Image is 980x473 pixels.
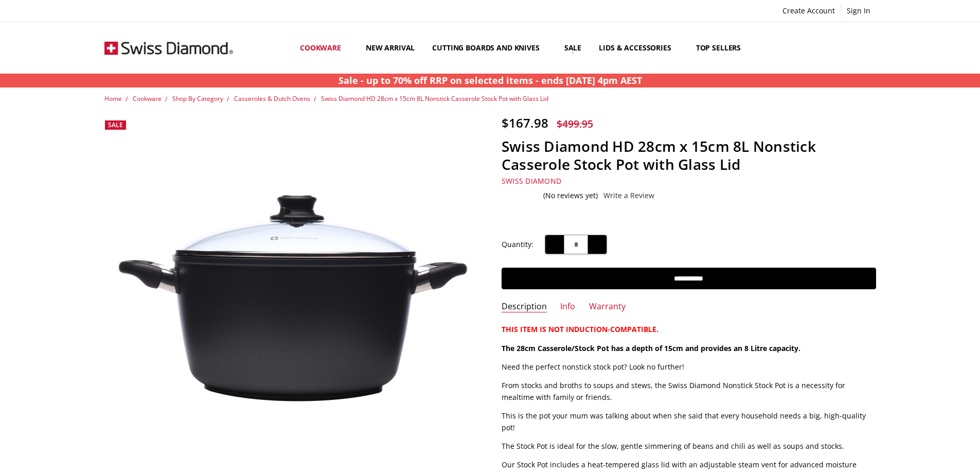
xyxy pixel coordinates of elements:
[502,324,658,334] strong: THIS ITEM IS NOT INDUCTION-COMPATIBLE.
[502,380,876,403] p: From stocks and broths to soups and stews, the Swiss Diamond Nonstick Stock Pot is a necessity fo...
[502,343,800,353] strong: The 28cm Casserole/Stock Pot has a depth of 15cm and provides an 8 Litre capacity.
[104,94,122,103] a: Home
[502,410,876,433] p: This is the pot your mum was talking about when she said that every household needs a big, high-q...
[502,176,561,186] a: Swiss Diamond
[104,187,479,418] img: Swiss Diamond HD 28cm x 15cm 8L Nonstick Casserole Stock Pot with Glass Lid
[291,25,357,71] a: Cookware
[557,117,593,131] span: $499.95
[502,441,876,452] p: The Stock Pot is ideal for the slow, gentle simmering of beans and chili as well as soups and sto...
[357,25,423,71] a: New arrival
[556,25,590,71] a: Sale
[543,191,598,200] span: (No reviews yet)
[423,25,556,71] a: Cutting boards and knives
[687,25,750,71] a: Top Sellers
[502,114,548,131] span: $167.98
[777,4,841,18] a: Create Account
[321,94,548,103] a: Swiss Diamond HD 28cm x 15cm 8L Nonstick Casserole Stock Pot with Glass Lid
[502,137,876,173] h1: Swiss Diamond HD 28cm x 15cm 8L Nonstick Casserole Stock Pot with Glass Lid
[502,301,547,313] a: Description
[104,22,233,74] img: Free Shipping On Every Order
[172,94,223,103] a: Shop By Category
[108,120,123,129] span: Sale
[590,25,687,71] a: Lids & Accessories
[502,239,533,250] label: Quantity:
[502,361,876,373] p: Need the perfect nonstick stock pot? Look no further!
[234,94,310,103] a: Casseroles & Dutch Ovens
[603,191,654,200] a: Write a Review
[560,301,575,313] a: Info
[589,301,626,313] a: Warranty
[133,94,162,103] a: Cookware
[338,74,642,86] strong: Sale - up to 70% off RRP on selected items - ends [DATE] 4pm AEST
[841,4,876,18] a: Sign In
